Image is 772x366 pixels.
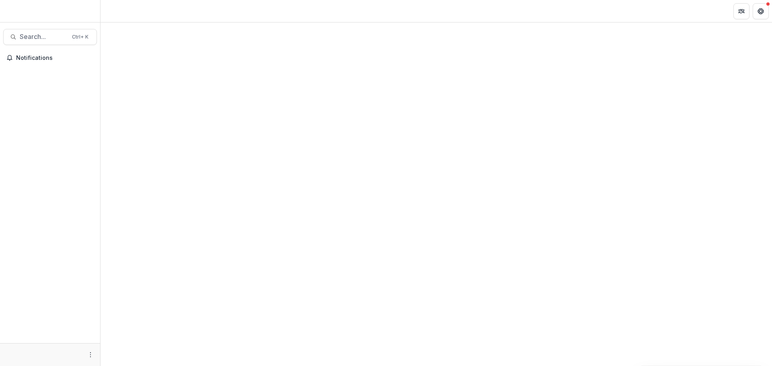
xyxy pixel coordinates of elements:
[3,29,97,45] button: Search...
[3,51,97,64] button: Notifications
[104,5,138,17] nav: breadcrumb
[733,3,749,19] button: Partners
[86,350,95,360] button: More
[20,33,67,41] span: Search...
[753,3,769,19] button: Get Help
[70,33,90,41] div: Ctrl + K
[16,55,94,61] span: Notifications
